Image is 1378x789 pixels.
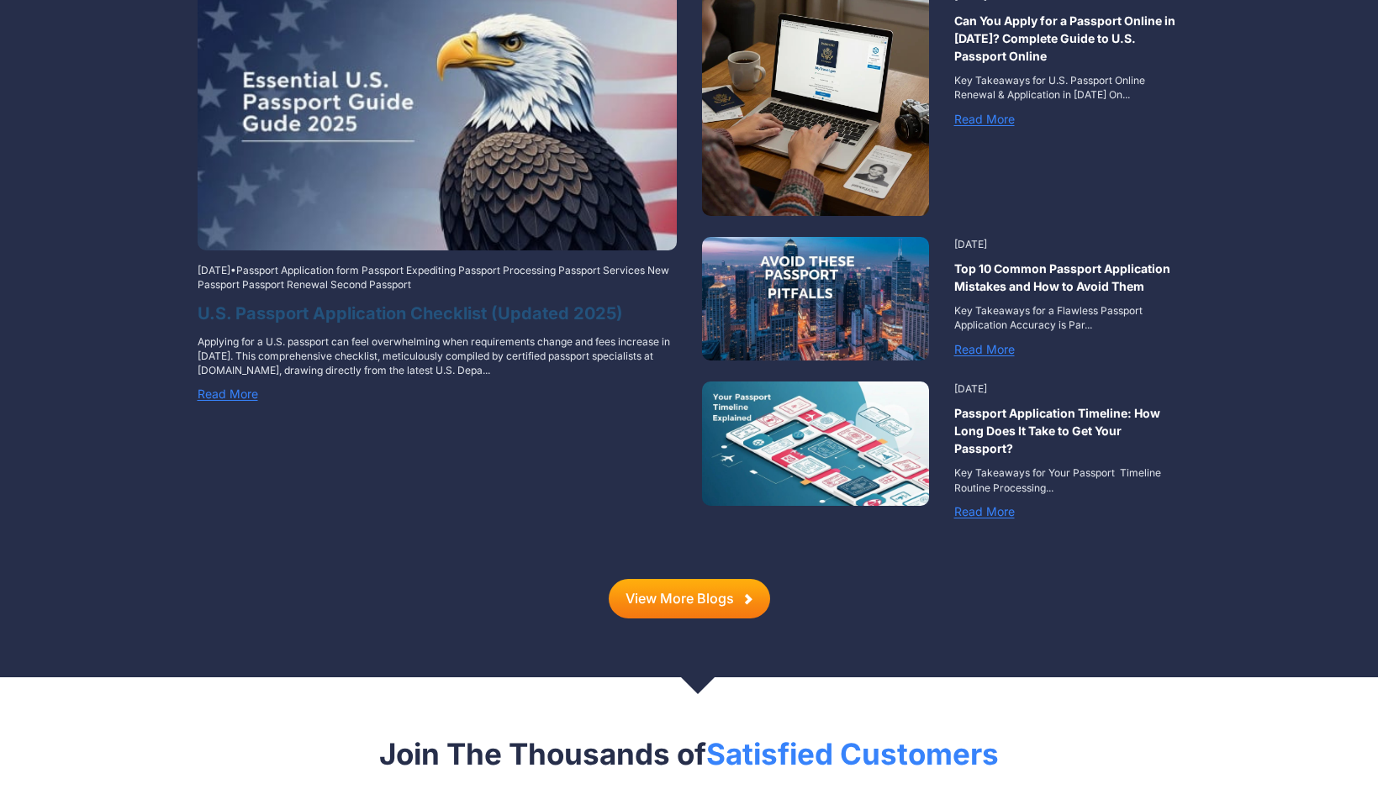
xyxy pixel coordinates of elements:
[954,73,1181,102] p: Key Takeaways for U.S. Passport Online Renewal & Application in [DATE] On...
[954,238,987,250] span: [DATE]
[702,381,929,505] img: passport-timeline_-_28de80_-_2186b91805bf8f87dc4281b6adbed06c6a56d5ae.jpg
[330,278,411,291] a: Second Passport
[558,264,645,276] a: Passport Services
[954,342,1015,356] a: Read More
[198,736,1181,771] h2: Join The Thousands of
[198,264,669,291] span: •
[198,387,258,401] a: Read More
[236,264,359,276] a: Passport Application form
[242,278,328,291] a: Passport Renewal
[362,264,456,276] a: Passport Expediting
[609,579,770,618] a: View More Blogs
[198,264,669,291] a: New Passport
[198,301,677,326] a: U.S. Passport Application Checklist (Updated 2025)
[954,112,1015,126] a: Read More
[954,382,987,395] span: [DATE]
[954,504,1015,518] a: Read More
[198,264,230,276] span: [DATE]
[458,264,556,276] a: Passport Processing
[954,466,1181,494] p: Key Takeaways for Your Passport Timeline Routine Processing...
[954,404,1181,457] a: Passport Application Timeline: How Long Does It Take to Get Your Passport?
[954,260,1181,295] a: Top 10 Common Passport Application Mistakes and How to Avoid Them
[702,237,929,360] img: passport-top_10_mistakes_-_28de80_-_2186b91805bf8f87dc4281b6adbed06c6a56d5ae.jpg
[706,736,999,771] span: Satisfied Customers
[954,303,1181,332] p: Key Takeaways for a Flawless Passport Application Accuracy is Par...
[198,334,677,377] p: Applying for a U.S. passport can feel overwhelming when requirements change and fees increase in ...
[954,12,1181,65] a: Can You Apply for a Passport Online in [DATE]? Complete Guide to U.S. Passport Online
